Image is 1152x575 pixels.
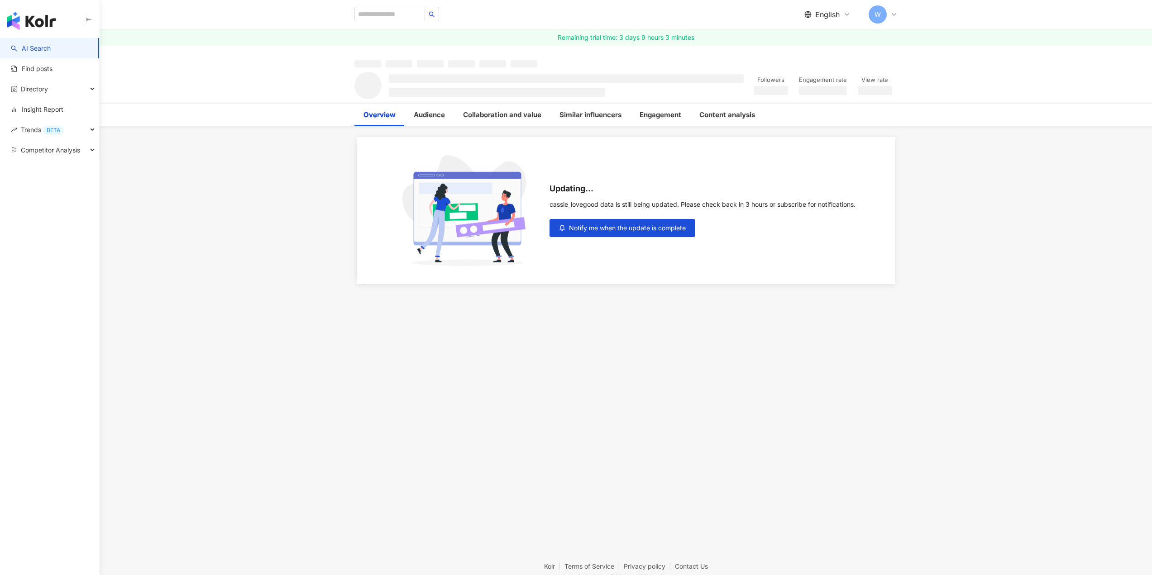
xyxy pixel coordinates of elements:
span: Competitor Analysis [21,140,80,160]
div: Overview [363,109,396,120]
img: subscribe cta [396,155,539,266]
div: Collaboration and value [463,109,541,120]
a: Insight Report [11,105,63,114]
div: Engagement rate [799,76,847,85]
a: Contact Us [675,562,708,570]
a: Remaining trial time: 3 days 9 hours 3 minutes [100,29,1152,46]
div: Followers [754,76,788,85]
span: rise [11,127,17,133]
a: searchAI Search [11,44,51,53]
div: Audience [414,109,445,120]
div: Similar influencers [559,109,621,120]
span: Directory [21,79,48,99]
span: search [429,11,435,18]
a: Terms of Service [564,562,624,570]
img: logo [7,12,56,30]
span: W [875,10,881,19]
div: cassie_lovegood data is still being updated. Please check back in 3 hours or subscribe for notifi... [550,201,856,208]
span: Trends [21,119,64,140]
a: Kolr [544,562,564,570]
span: English [815,10,840,19]
a: Privacy policy [624,562,675,570]
div: Engagement [640,109,681,120]
button: Notify me when the update is complete [550,219,695,237]
div: Updating... [550,184,856,194]
div: View rate [858,76,892,85]
div: BETA [43,126,64,135]
div: Content analysis [699,109,755,120]
span: Notify me when the update is complete [569,224,686,232]
a: Find posts [11,64,53,73]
